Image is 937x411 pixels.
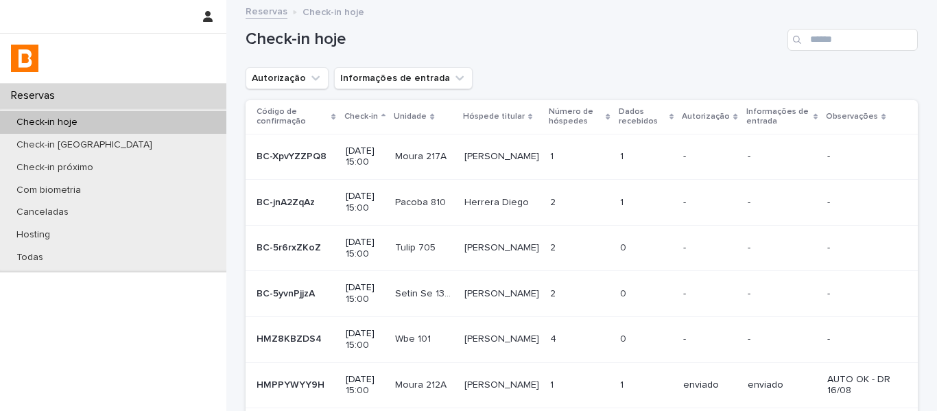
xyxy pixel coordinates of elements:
tr: HMZ8KBZDS4HMZ8KBZDS4 [DATE] 15:00Wbe 101Wbe 101 [PERSON_NAME][PERSON_NAME] 44 00 --- [246,316,918,362]
p: Check-in hoje [5,117,88,128]
p: Hosting [5,229,61,241]
p: - [748,242,817,254]
p: HMPPYWYY9H [257,377,327,391]
p: 1 [550,377,556,391]
p: Com biometria [5,185,92,196]
button: Autorização [246,67,329,89]
p: BC-XpvYZZPQ8 [257,148,329,163]
p: 0 [620,285,629,300]
p: Moura 212A [395,377,449,391]
p: BC-jnA2ZqAz [257,194,318,209]
p: Herrera Diego [464,194,532,209]
p: Código de confirmação [257,104,328,130]
p: AUTO OK - DR 16/08 [827,374,896,397]
h1: Check-in hoje [246,30,782,49]
p: enviado [748,379,817,391]
tr: HMPPYWYY9HHMPPYWYY9H [DATE] 15:00Moura 212AMoura 212A [PERSON_NAME][PERSON_NAME] 11 11 enviadoenv... [246,362,918,408]
p: - [748,151,817,163]
tr: BC-5r6rxZKoZBC-5r6rxZKoZ [DATE] 15:00Tulip 705Tulip 705 [PERSON_NAME][PERSON_NAME] 22 00 --- [246,225,918,271]
p: Julia Clavijo Herrera [464,148,542,163]
p: - [827,242,896,254]
tr: BC-XpvYZZPQ8BC-XpvYZZPQ8 [DATE] 15:00Moura 217AMoura 217A [PERSON_NAME][PERSON_NAME] 11 11 --- [246,134,918,180]
p: Check-in [344,109,378,124]
p: 1 [550,148,556,163]
p: Check-in próximo [5,162,104,174]
p: - [683,288,736,300]
p: [DATE] 15:00 [346,328,385,351]
p: Número de hóspedes [549,104,602,130]
p: [PERSON_NAME] [464,285,542,300]
p: - [827,288,896,300]
p: BC-5yvnPjjzA [257,285,318,300]
button: Informações de entrada [334,67,473,89]
p: [PERSON_NAME] [464,331,542,345]
p: Hóspede titular [463,109,525,124]
p: - [748,288,817,300]
p: - [827,151,896,163]
p: Reservas [5,89,66,102]
p: 2 [550,239,558,254]
p: - [748,333,817,345]
p: - [827,333,896,345]
p: - [748,197,817,209]
p: Canceladas [5,207,80,218]
tr: BC-jnA2ZqAzBC-jnA2ZqAz [DATE] 15:00Pacoba 810Pacoba 810 Herrera DiegoHerrera Diego 22 11 --- [246,180,918,226]
p: Wbe 101 [395,331,434,345]
p: 1 [620,194,626,209]
p: BC-5r6rxZKoZ [257,239,324,254]
p: Todas [5,252,54,263]
p: Check-in hoje [303,3,364,19]
a: Reservas [246,3,287,19]
p: 2 [550,285,558,300]
p: Observações [826,109,878,124]
p: 1 [620,148,626,163]
p: Informações de entrada [746,104,811,130]
p: enviado [683,379,736,391]
img: zVaNuJHRTjyIjT5M9Xd5 [11,45,38,72]
p: Setin Se 1310 [395,285,456,300]
tr: BC-5yvnPjjzABC-5yvnPjjzA [DATE] 15:00Setin Se 1310Setin Se 1310 [PERSON_NAME][PERSON_NAME] 22 00 --- [246,271,918,317]
p: Dados recebidos [619,104,667,130]
p: Pacoba 810 [395,194,449,209]
p: [DATE] 15:00 [346,191,385,214]
p: - [827,197,896,209]
p: - [683,242,736,254]
p: - [683,333,736,345]
p: 1 [620,377,626,391]
p: Check-in [GEOGRAPHIC_DATA] [5,139,163,151]
p: [DATE] 15:00 [346,282,385,305]
p: Unidade [394,109,427,124]
p: Autorização [682,109,730,124]
p: Tulip 705 [395,239,438,254]
p: - [683,151,736,163]
input: Search [787,29,918,51]
p: - [683,197,736,209]
p: 0 [620,331,629,345]
p: 0 [620,239,629,254]
p: [DATE] 15:00 [346,374,385,397]
p: HMZ8KBZDS4 [257,331,324,345]
p: 2 [550,194,558,209]
p: Moura 217A [395,148,449,163]
p: [DATE] 15:00 [346,145,385,169]
p: [PERSON_NAME] [464,239,542,254]
p: [PERSON_NAME] [464,377,542,391]
p: 4 [550,331,559,345]
p: [DATE] 15:00 [346,237,385,260]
